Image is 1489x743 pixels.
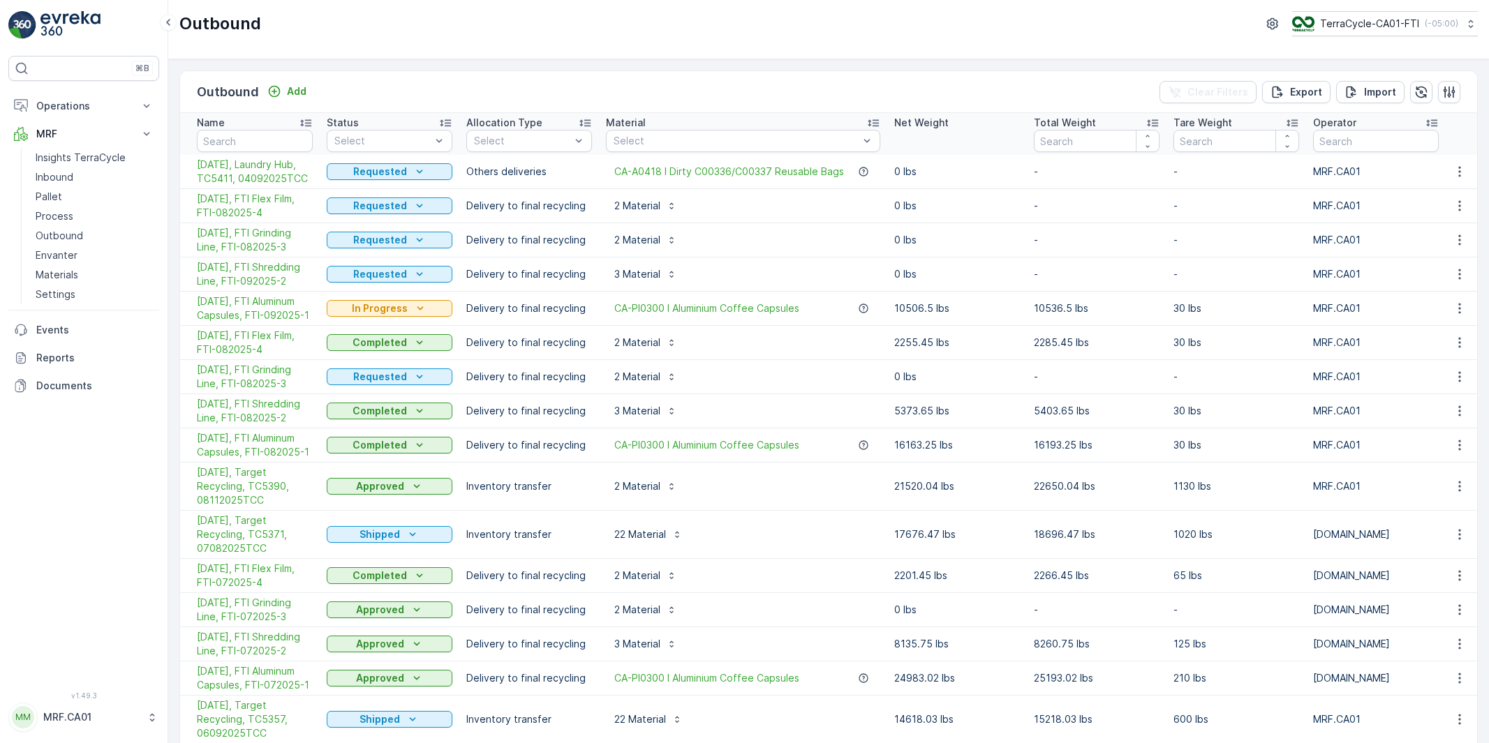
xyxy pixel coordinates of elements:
[1034,438,1160,452] p: 16193.25 lbs
[894,165,1020,179] p: 0 lbs
[197,465,313,507] span: [DATE], Target Recycling, TC5390, 08112025TCC
[36,209,73,223] p: Process
[606,229,686,251] button: 2 Material
[327,478,452,495] button: Approved
[36,127,131,141] p: MRF
[459,189,599,223] td: Delivery to final recycling
[12,706,34,728] div: MM
[459,559,599,593] td: Delivery to final recycling
[30,207,159,226] a: Process
[36,151,126,165] p: Insights TerraCycle
[606,263,686,285] button: 3 Material
[894,569,1020,583] p: 2201.45 lbs
[1306,292,1446,326] td: MRF.CA01
[327,567,452,584] button: Completed
[1187,85,1248,99] p: Clear Filters
[1306,189,1446,223] td: MRF.CA01
[1173,404,1299,418] p: 30 lbs
[614,603,660,617] p: 2 Material
[1034,603,1160,617] p: -
[8,703,159,732] button: MMMRF.CA01
[327,300,452,317] button: In Progress
[614,404,660,418] p: 3 Material
[1173,233,1299,247] p: -
[36,323,154,337] p: Events
[197,562,313,590] span: [DATE], FTI Flex Film, FTI-072025-4
[1034,404,1160,418] p: 5403.65 lbs
[327,711,452,728] button: Shipped
[30,187,159,207] a: Pallet
[894,712,1020,726] p: 14618.03 lbs
[327,266,452,283] button: Requested
[1034,199,1160,213] p: -
[894,637,1020,651] p: 8135.75 lbs
[606,400,686,422] button: 3 Material
[36,229,83,243] p: Outbound
[1306,428,1446,463] td: MRF.CA01
[614,479,660,493] p: 2 Material
[894,438,1020,452] p: 16163.25 lbs
[1173,301,1299,315] p: 30 lbs
[197,596,313,624] span: [DATE], FTI Grinding Line, FTI-072025-3
[894,233,1020,247] p: 0 lbs
[1034,301,1160,315] p: 10536.5 lbs
[327,636,452,652] button: Approved
[606,475,686,497] button: 2 Material
[327,601,452,618] button: Approved
[197,596,313,624] a: 07/01/25, FTI Grinding Line, FTI-072025-3
[1306,257,1446,292] td: MRF.CA01
[1173,336,1299,350] p: 30 lbs
[1034,712,1160,726] p: 15218.03 lbs
[8,344,159,372] a: Reports
[614,637,660,651] p: 3 Material
[1173,438,1299,452] p: 30 lbs
[614,671,799,685] a: CA-PI0300 I Aluminium Coffee Capsules
[466,116,542,130] p: Allocation Type
[894,603,1020,617] p: 0 lbs
[197,431,313,459] span: [DATE], FTI Aluminum Capsules, FTI-082025-1
[30,265,159,285] a: Materials
[197,698,313,740] span: [DATE], Target Recycling, TC5357, 06092025TCC
[36,351,154,365] p: Reports
[459,627,599,661] td: Delivery to final recycling
[1173,479,1299,493] p: 1130 lbs
[614,233,660,247] p: 2 Material
[1306,511,1446,559] td: [DOMAIN_NAME]
[1313,130,1439,152] input: Search
[36,99,131,113] p: Operations
[1173,165,1299,179] p: -
[1173,712,1299,726] p: 600 lbs
[197,116,225,130] p: Name
[894,116,949,130] p: Net Weight
[1173,267,1299,281] p: -
[474,134,570,148] p: Select
[1290,85,1322,99] p: Export
[606,366,686,388] button: 2 Material
[614,438,799,452] a: CA-PI0300 I Aluminium Coffee Capsules
[197,630,313,658] span: [DATE], FTI Shredding Line, FTI-072025-2
[327,403,452,419] button: Completed
[1034,637,1160,651] p: 8260.75 lbs
[1313,116,1356,130] p: Operator
[356,603,404,617] p: Approved
[1306,326,1446,360] td: MRF.CA01
[353,404,407,418] p: Completed
[1425,18,1458,29] p: ( -05:00 )
[606,331,686,354] button: 2 Material
[606,116,646,130] p: Material
[459,593,599,627] td: Delivery to final recycling
[353,233,407,247] p: Requested
[197,329,313,357] span: [DATE], FTI Flex Film, FTI-082025-4
[459,292,599,326] td: Delivery to final recycling
[894,336,1020,350] p: 2255.45 lbs
[8,372,159,400] a: Documents
[36,190,62,204] p: Pallet
[353,438,407,452] p: Completed
[894,267,1020,281] p: 0 lbs
[327,334,452,351] button: Completed
[30,285,159,304] a: Settings
[36,268,78,282] p: Materials
[459,360,599,394] td: Delivery to final recycling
